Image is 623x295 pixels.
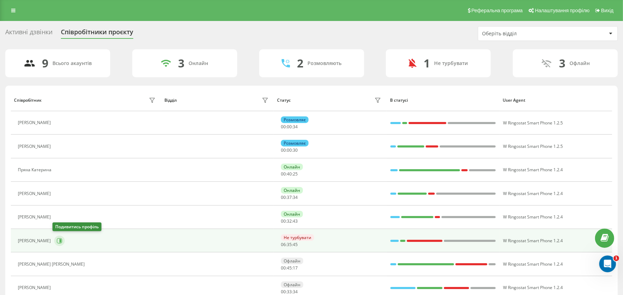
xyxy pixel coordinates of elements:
[293,124,298,130] span: 34
[52,223,101,231] div: Подивитись профіль
[390,98,496,103] div: В статусі
[281,187,303,194] div: Онлайн
[281,242,286,247] span: 06
[189,60,208,66] div: Онлайн
[503,285,563,290] span: W Ringostat Smart Phone 1.2.4
[287,218,292,224] span: 32
[281,289,286,295] span: 00
[281,116,309,123] div: Розмовляє
[53,60,92,66] div: Всього акаунтів
[281,266,298,271] div: : :
[281,219,298,224] div: : :
[482,31,566,37] div: Оберіть відділ
[503,238,563,244] span: W Ringostat Smart Phone 1.2.4
[503,143,563,149] span: W Ringostat Smart Phone 1.2.5
[424,57,430,70] div: 1
[287,171,292,177] span: 40
[503,167,563,173] span: W Ringostat Smart Phone 1.2.4
[293,218,298,224] span: 43
[281,265,286,271] span: 00
[281,234,314,241] div: Не турбувати
[570,60,590,66] div: Офлайн
[503,214,563,220] span: W Ringostat Smart Phone 1.2.4
[535,8,589,13] span: Налаштування профілю
[281,194,286,200] span: 00
[61,28,133,39] div: Співробітники проєкту
[18,262,86,267] div: [PERSON_NAME] [PERSON_NAME]
[293,147,298,153] span: 30
[297,57,303,70] div: 2
[281,124,298,129] div: : :
[281,242,298,247] div: : :
[164,98,177,103] div: Відділ
[18,285,52,290] div: [PERSON_NAME]
[599,256,616,272] iframe: Intercom live chat
[287,147,292,153] span: 00
[287,242,292,247] span: 35
[293,171,298,177] span: 25
[614,256,619,261] span: 1
[281,218,286,224] span: 00
[5,28,52,39] div: Активні дзвінки
[503,190,563,196] span: W Ringostat Smart Phone 1.2.4
[281,171,286,177] span: 00
[281,195,298,200] div: : :
[503,98,609,103] div: User Agent
[287,194,292,200] span: 37
[287,124,292,130] span: 00
[281,147,286,153] span: 00
[281,148,298,153] div: : :
[281,140,309,146] div: Розмовляє
[14,98,42,103] div: Співробітник
[281,172,298,177] div: : :
[307,60,341,66] div: Розмовляють
[18,215,52,220] div: [PERSON_NAME]
[293,242,298,247] span: 45
[434,60,468,66] div: Не турбувати
[287,265,292,271] span: 45
[18,167,53,172] div: Пряха Катерина
[281,164,303,170] div: Онлайн
[293,289,298,295] span: 34
[281,258,303,264] div: Офлайн
[503,120,563,126] span: W Ringostat Smart Phone 1.2.5
[18,120,52,125] div: [PERSON_NAME]
[281,211,303,217] div: Онлайн
[18,191,52,196] div: [PERSON_NAME]
[277,98,291,103] div: Статус
[18,144,52,149] div: [PERSON_NAME]
[559,57,566,70] div: 3
[281,124,286,130] span: 00
[293,265,298,271] span: 17
[18,238,52,243] div: [PERSON_NAME]
[293,194,298,200] span: 34
[287,289,292,295] span: 33
[472,8,523,13] span: Реферальна програма
[281,289,298,294] div: : :
[281,281,303,288] div: Офлайн
[601,8,614,13] span: Вихід
[178,57,184,70] div: 3
[42,57,49,70] div: 9
[503,261,563,267] span: W Ringostat Smart Phone 1.2.4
